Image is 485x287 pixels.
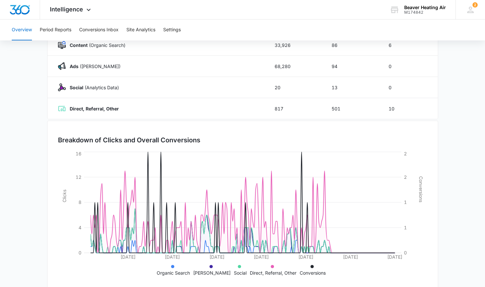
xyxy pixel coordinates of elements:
[254,254,269,260] tspan: [DATE]
[66,84,119,91] p: (Analytics Data)
[70,42,88,48] strong: Content
[404,5,446,10] div: account name
[50,6,83,13] span: Intelligence
[387,254,402,260] tspan: [DATE]
[78,224,81,230] tspan: 4
[120,254,135,260] tspan: [DATE]
[404,199,407,205] tspan: 1
[61,190,67,202] tspan: Clicks
[404,224,407,230] tspan: 1
[404,174,407,180] tspan: 2
[79,20,119,40] button: Conversions Inbox
[78,199,81,205] tspan: 8
[75,151,81,156] tspan: 16
[12,20,32,40] button: Overview
[250,269,296,276] p: Direct, Referral, Other
[163,20,181,40] button: Settings
[324,35,381,56] td: 86
[298,254,313,260] tspan: [DATE]
[58,135,200,145] h3: Breakdown of Clicks and Overall Conversions
[209,254,224,260] tspan: [DATE]
[472,2,478,7] span: 2
[381,56,438,77] td: 0
[267,98,324,119] td: 817
[267,56,324,77] td: 68,280
[418,176,424,202] tspan: Conversions
[66,42,125,49] p: (Organic Search)
[300,269,326,276] p: Conversions
[70,106,119,111] strong: Direct, Referral, Other
[234,269,247,276] p: Social
[404,250,407,255] tspan: 0
[70,64,78,69] strong: Ads
[78,250,81,255] tspan: 0
[70,85,83,90] strong: Social
[126,20,155,40] button: Site Analytics
[404,10,446,15] div: account id
[267,35,324,56] td: 33,926
[193,269,231,276] p: [PERSON_NAME]
[165,254,180,260] tspan: [DATE]
[324,56,381,77] td: 94
[404,151,407,156] tspan: 2
[381,98,438,119] td: 10
[58,62,66,70] img: Ads
[58,83,66,91] img: Social
[381,77,438,98] td: 0
[324,98,381,119] td: 501
[58,41,66,49] img: Content
[472,2,478,7] div: notifications count
[66,63,121,70] p: ([PERSON_NAME])
[324,77,381,98] td: 13
[40,20,71,40] button: Period Reports
[157,269,190,276] p: Organic Search
[267,77,324,98] td: 20
[381,35,438,56] td: 6
[343,254,358,260] tspan: [DATE]
[75,174,81,180] tspan: 12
